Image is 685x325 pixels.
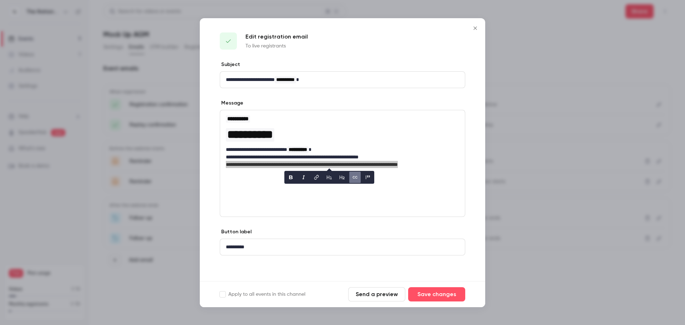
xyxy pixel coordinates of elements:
div: editor [220,239,465,255]
button: blockquote [362,172,374,183]
label: Subject [220,61,240,68]
button: Send a preview [348,287,405,301]
div: editor [220,72,465,88]
p: Edit registration email [245,32,308,41]
label: Apply to all events in this channel [220,291,305,298]
p: To live registrants [245,42,308,50]
button: bold [285,172,296,183]
label: Button label [220,228,252,235]
button: link [311,172,322,183]
label: Message [220,100,243,107]
button: Close [468,21,482,35]
button: Save changes [408,287,465,301]
div: editor [220,110,465,172]
button: italic [298,172,309,183]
